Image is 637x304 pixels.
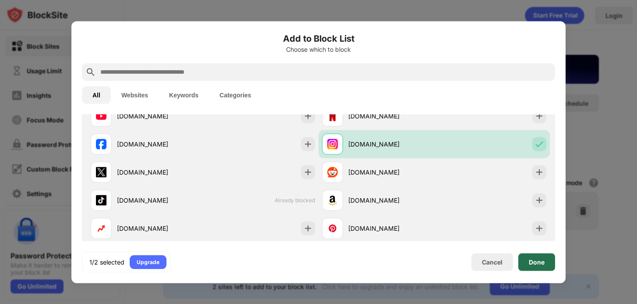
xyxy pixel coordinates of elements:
[117,168,203,177] div: [DOMAIN_NAME]
[82,46,555,53] div: Choose which to block
[137,258,159,266] div: Upgrade
[89,258,124,266] div: 1/2 selected
[529,258,545,265] div: Done
[327,139,338,149] img: favicons
[348,168,434,177] div: [DOMAIN_NAME]
[96,223,106,233] img: favicons
[82,86,111,104] button: All
[85,67,96,77] img: search.svg
[348,111,434,121] div: [DOMAIN_NAME]
[348,139,434,149] div: [DOMAIN_NAME]
[348,224,434,233] div: [DOMAIN_NAME]
[348,196,434,205] div: [DOMAIN_NAME]
[117,139,203,149] div: [DOMAIN_NAME]
[327,195,338,205] img: favicons
[327,111,338,121] img: favicons
[327,223,338,233] img: favicons
[209,86,262,104] button: Categories
[82,32,555,45] h6: Add to Block List
[96,139,106,149] img: favicons
[117,224,203,233] div: [DOMAIN_NAME]
[96,111,106,121] img: favicons
[111,86,159,104] button: Websites
[482,258,503,266] div: Cancel
[327,167,338,177] img: favicons
[159,86,209,104] button: Keywords
[96,167,106,177] img: favicons
[117,196,203,205] div: [DOMAIN_NAME]
[117,111,203,121] div: [DOMAIN_NAME]
[96,195,106,205] img: favicons
[275,197,315,204] span: Already blocked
